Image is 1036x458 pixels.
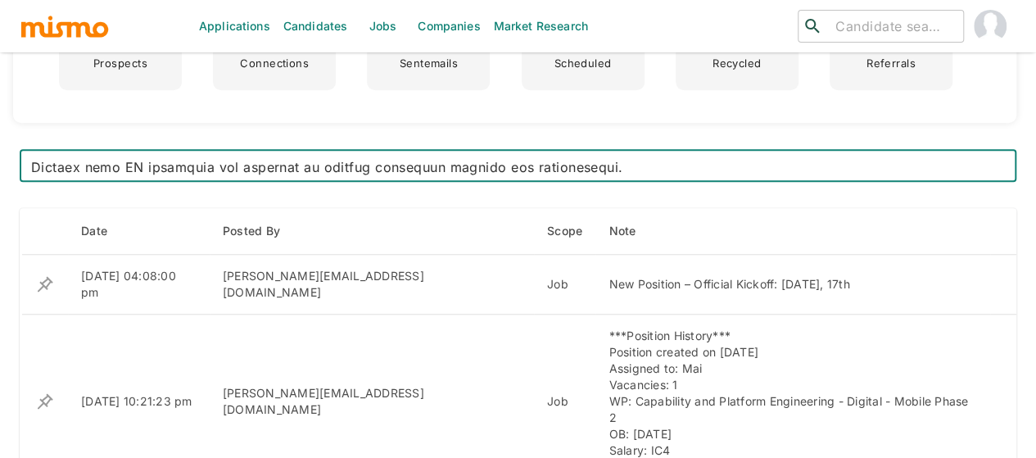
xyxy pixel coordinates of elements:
[210,208,534,255] th: Posted By
[68,255,210,315] td: [DATE] 04:08:00 pm
[93,57,147,69] p: Prospects
[210,255,534,315] td: [PERSON_NAME][EMAIL_ADDRESS][DOMAIN_NAME]
[595,208,990,255] th: Note
[608,276,977,292] div: New Position – Official Kickoff: [DATE], 17th
[554,57,612,69] p: Scheduled
[400,57,458,69] p: Sentemails
[20,14,110,39] img: logo
[713,57,762,69] p: Recycled
[534,255,595,315] td: Job
[974,10,1007,43] img: Maia Reyes
[866,57,916,69] p: Referrals
[829,15,957,38] input: Candidate search
[240,57,309,69] p: Connections
[68,208,210,255] th: Date
[534,208,595,255] th: Scope
[31,156,1005,175] textarea: Loremip: DOL – Sitamet Consectet | Adipis ELi | Seddoe Tempo 7+ - INC 71ut 7487 2. Laboreetd ma a...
